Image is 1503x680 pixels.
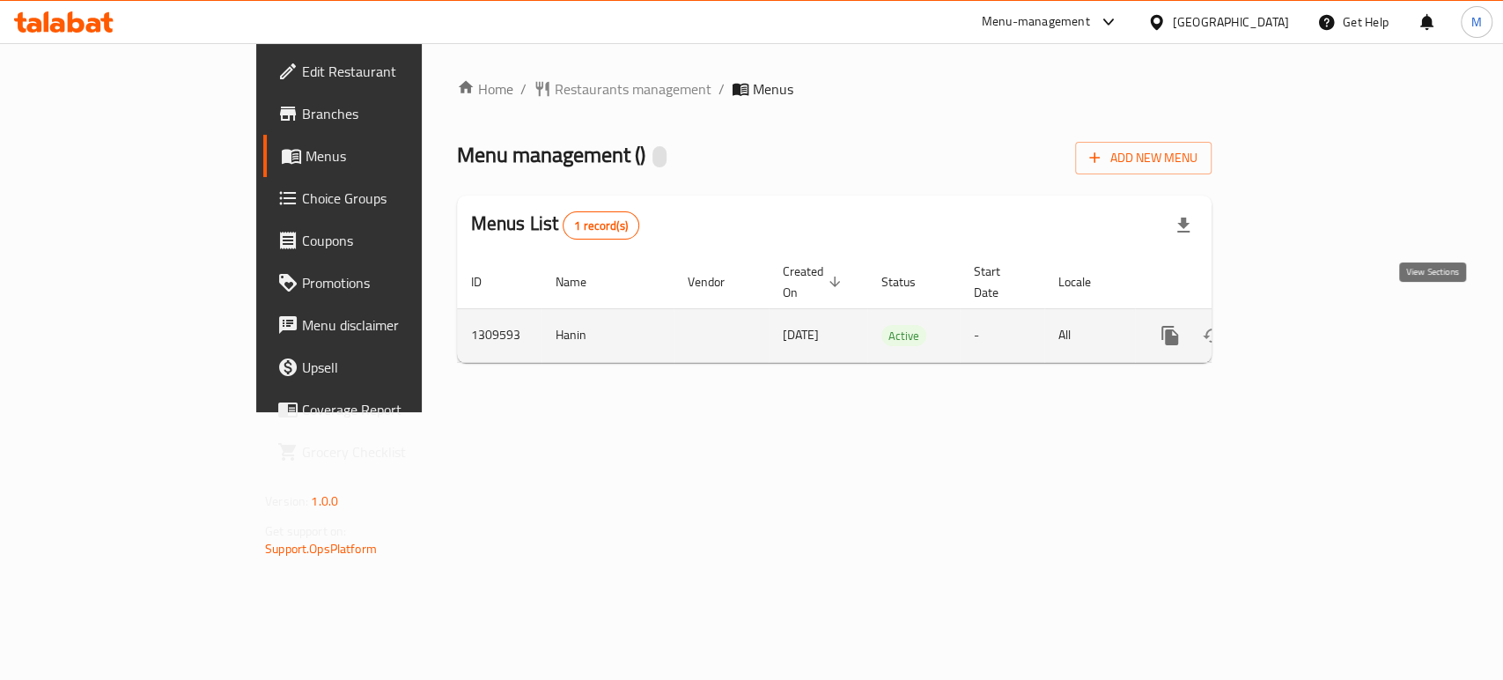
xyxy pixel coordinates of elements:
[457,78,1212,100] nav: breadcrumb
[1471,12,1482,32] span: M
[263,431,507,473] a: Grocery Checklist
[520,78,527,100] li: /
[302,103,493,124] span: Branches
[263,50,507,92] a: Edit Restaurant
[302,441,493,462] span: Grocery Checklist
[688,271,748,292] span: Vendor
[302,399,493,420] span: Coverage Report
[564,218,638,234] span: 1 record(s)
[534,78,711,100] a: Restaurants management
[881,325,926,346] div: Active
[1162,204,1205,247] div: Export file
[263,92,507,135] a: Branches
[974,261,1023,303] span: Start Date
[718,78,725,100] li: /
[311,490,338,513] span: 1.0.0
[263,219,507,262] a: Coupons
[457,255,1332,363] table: enhanced table
[471,211,639,240] h2: Menus List
[556,271,609,292] span: Name
[263,135,507,177] a: Menus
[783,323,819,346] span: [DATE]
[542,308,674,362] td: Hanin
[265,490,308,513] span: Version:
[302,188,493,209] span: Choice Groups
[302,61,493,82] span: Edit Restaurant
[265,520,346,543] span: Get support on:
[1075,142,1212,174] button: Add New Menu
[1058,271,1114,292] span: Locale
[471,271,505,292] span: ID
[302,230,493,251] span: Coupons
[881,326,926,346] span: Active
[1089,147,1197,169] span: Add New Menu
[263,262,507,304] a: Promotions
[753,78,793,100] span: Menus
[1149,314,1191,357] button: more
[783,261,846,303] span: Created On
[265,537,377,560] a: Support.OpsPlatform
[302,272,493,293] span: Promotions
[881,271,939,292] span: Status
[1135,255,1332,309] th: Actions
[302,314,493,336] span: Menu disclaimer
[563,211,639,240] div: Total records count
[982,11,1090,33] div: Menu-management
[263,346,507,388] a: Upsell
[263,304,507,346] a: Menu disclaimer
[263,177,507,219] a: Choice Groups
[263,388,507,431] a: Coverage Report
[960,308,1044,362] td: -
[302,357,493,378] span: Upsell
[555,78,711,100] span: Restaurants management
[457,135,645,174] span: Menu management ( )
[1044,308,1135,362] td: All
[1173,12,1289,32] div: [GEOGRAPHIC_DATA]
[306,145,493,166] span: Menus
